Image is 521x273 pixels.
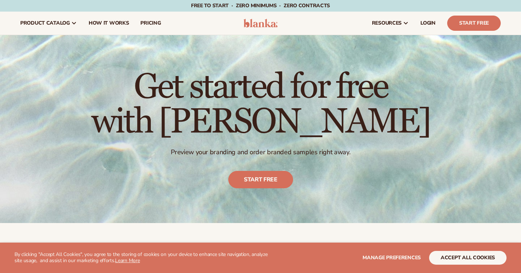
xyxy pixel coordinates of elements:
[420,20,436,26] span: LOGIN
[228,171,293,188] a: Start free
[363,251,421,265] button: Manage preferences
[14,12,83,35] a: product catalog
[429,251,507,265] button: accept all cookies
[83,12,135,35] a: How It Works
[372,20,402,26] span: resources
[91,148,430,156] p: Preview your branding and order branded samples right away.
[363,254,421,261] span: Manage preferences
[135,12,166,35] a: pricing
[20,20,70,26] span: product catalog
[191,2,330,9] span: Free to start · ZERO minimums · ZERO contracts
[140,20,161,26] span: pricing
[115,257,140,264] a: Learn More
[447,16,501,31] a: Start Free
[89,20,129,26] span: How It Works
[91,70,430,139] h1: Get started for free with [PERSON_NAME]
[243,19,278,28] img: logo
[366,12,415,35] a: resources
[415,12,441,35] a: LOGIN
[14,252,272,264] p: By clicking "Accept All Cookies", you agree to the storing of cookies on your device to enhance s...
